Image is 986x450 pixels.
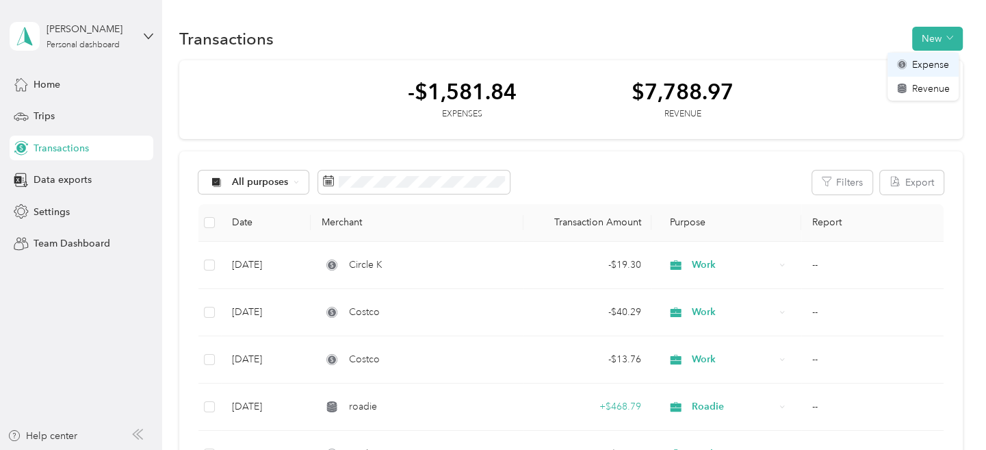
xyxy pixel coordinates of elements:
[912,27,963,51] button: New
[349,352,380,367] span: Costco
[632,79,734,103] div: $7,788.97
[47,22,132,36] div: [PERSON_NAME]
[523,204,651,242] th: Transaction Amount
[534,305,640,320] div: - $40.29
[34,141,89,155] span: Transactions
[34,109,55,123] span: Trips
[34,173,92,187] span: Data exports
[632,108,734,121] div: Revenue
[221,204,311,242] th: Date
[801,242,944,289] td: --
[801,384,944,431] td: --
[47,41,120,49] div: Personal dashboard
[221,289,311,336] td: [DATE]
[880,171,944,195] button: Export
[534,352,640,367] div: - $13.76
[34,205,70,219] span: Settings
[221,242,311,289] td: [DATE]
[911,82,949,96] span: Revenue
[812,171,872,195] button: Filters
[911,58,948,72] span: Expense
[221,384,311,431] td: [DATE]
[311,204,524,242] th: Merchant
[221,336,311,384] td: [DATE]
[232,177,289,187] span: All purposes
[8,429,77,443] button: Help center
[534,399,640,414] div: + $468.79
[349,258,382,273] span: Circle K
[692,258,775,273] span: Work
[34,77,60,92] span: Home
[408,79,517,103] div: -$1,581.84
[408,108,517,121] div: Expenses
[909,373,986,450] iframe: Everlance-gr Chat Button Frame
[349,399,377,414] span: roadie
[34,236,110,251] span: Team Dashboard
[662,216,705,228] span: Purpose
[692,305,775,320] span: Work
[349,305,380,320] span: Costco
[179,32,274,46] h1: Transactions
[801,336,944,384] td: --
[801,289,944,336] td: --
[801,204,944,242] th: Report
[692,399,775,414] span: Roadie
[534,258,640,273] div: - $19.30
[692,352,775,367] span: Work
